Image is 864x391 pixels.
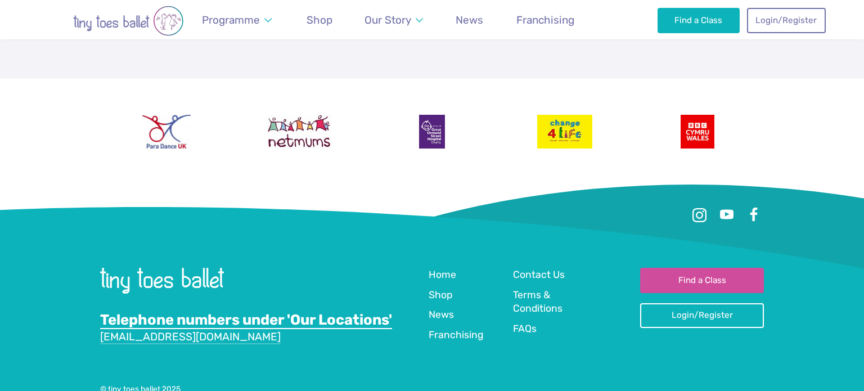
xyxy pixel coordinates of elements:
[690,205,710,225] a: Instagram
[513,323,537,334] span: FAQs
[364,14,411,26] span: Our Story
[429,289,452,300] span: Shop
[301,7,337,33] a: Shop
[456,14,483,26] span: News
[429,309,454,320] span: News
[658,8,740,33] a: Find a Class
[196,7,277,33] a: Programme
[429,269,456,280] span: Home
[38,6,218,36] img: tiny toes ballet
[513,288,587,317] a: Terms & Conditions
[511,7,579,33] a: Franchising
[717,205,737,225] a: Youtube
[429,288,452,303] a: Shop
[640,268,764,293] a: Find a Class
[100,330,281,344] a: [EMAIL_ADDRESS][DOMAIN_NAME]
[142,115,191,149] img: Para Dance UK
[429,308,454,323] a: News
[744,205,764,225] a: Facebook
[640,303,764,328] a: Login/Register
[100,268,224,293] img: tiny toes ballet
[451,7,489,33] a: News
[513,322,537,337] a: FAQs
[202,14,260,26] span: Programme
[513,268,565,283] a: Contact Us
[429,268,456,283] a: Home
[100,311,392,329] a: Telephone numbers under 'Our Locations'
[429,329,484,340] span: Franchising
[307,14,332,26] span: Shop
[513,289,562,314] span: Terms & Conditions
[359,7,429,33] a: Our Story
[516,14,574,26] span: Franchising
[747,8,826,33] a: Login/Register
[429,328,484,343] a: Franchising
[513,269,565,280] span: Contact Us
